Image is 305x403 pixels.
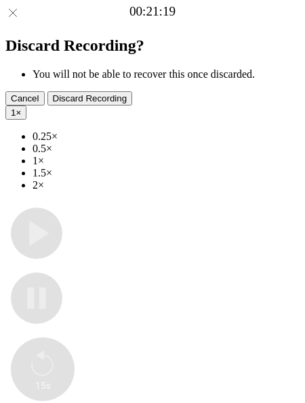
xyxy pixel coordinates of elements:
button: Discard Recording [47,91,133,105]
h2: Discard Recording? [5,37,300,55]
li: 2× [33,179,300,191]
li: 0.5× [33,143,300,155]
span: 1 [11,108,16,118]
li: 0.25× [33,131,300,143]
a: 00:21:19 [129,4,176,19]
li: You will not be able to recover this once discarded. [33,68,300,80]
li: 1× [33,155,300,167]
li: 1.5× [33,167,300,179]
button: Cancel [5,91,45,105]
button: 1× [5,105,26,120]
